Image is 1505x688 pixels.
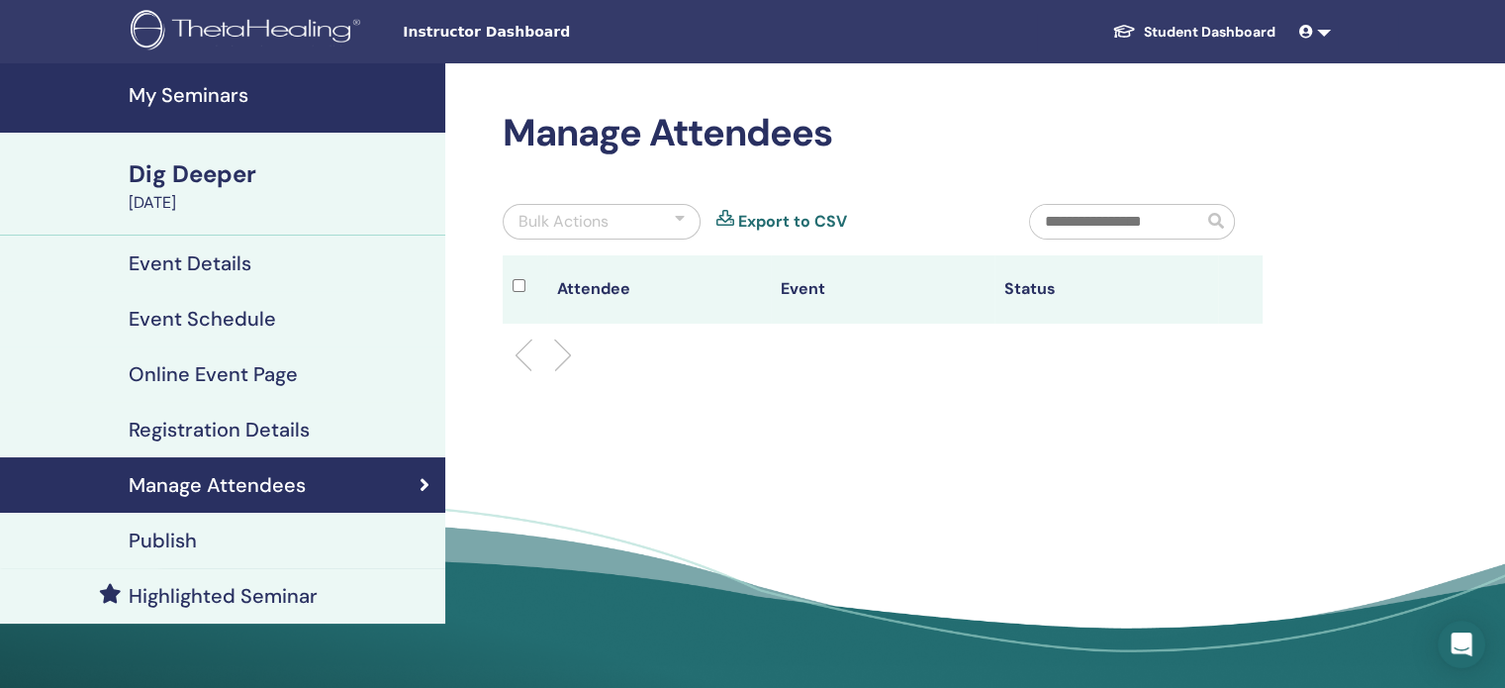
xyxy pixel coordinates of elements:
[1096,14,1291,50] a: Student Dashboard
[503,111,1263,156] h2: Manage Attendees
[117,157,445,215] a: Dig Deeper[DATE]
[131,10,367,54] img: logo.png
[129,418,310,442] h4: Registration Details
[129,83,433,107] h4: My Seminars
[1112,23,1136,40] img: graduation-cap-white.svg
[129,307,276,331] h4: Event Schedule
[129,529,197,552] h4: Publish
[129,191,433,215] div: [DATE]
[129,157,433,191] div: Dig Deeper
[129,362,298,386] h4: Online Event Page
[129,584,318,608] h4: Highlighted Seminar
[738,210,847,234] a: Export to CSV
[994,255,1218,324] th: Status
[403,22,700,43] span: Instructor Dashboard
[129,251,251,275] h4: Event Details
[1438,621,1485,668] div: Open Intercom Messenger
[547,255,771,324] th: Attendee
[518,210,609,234] div: Bulk Actions
[771,255,994,324] th: Event
[129,473,306,497] h4: Manage Attendees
